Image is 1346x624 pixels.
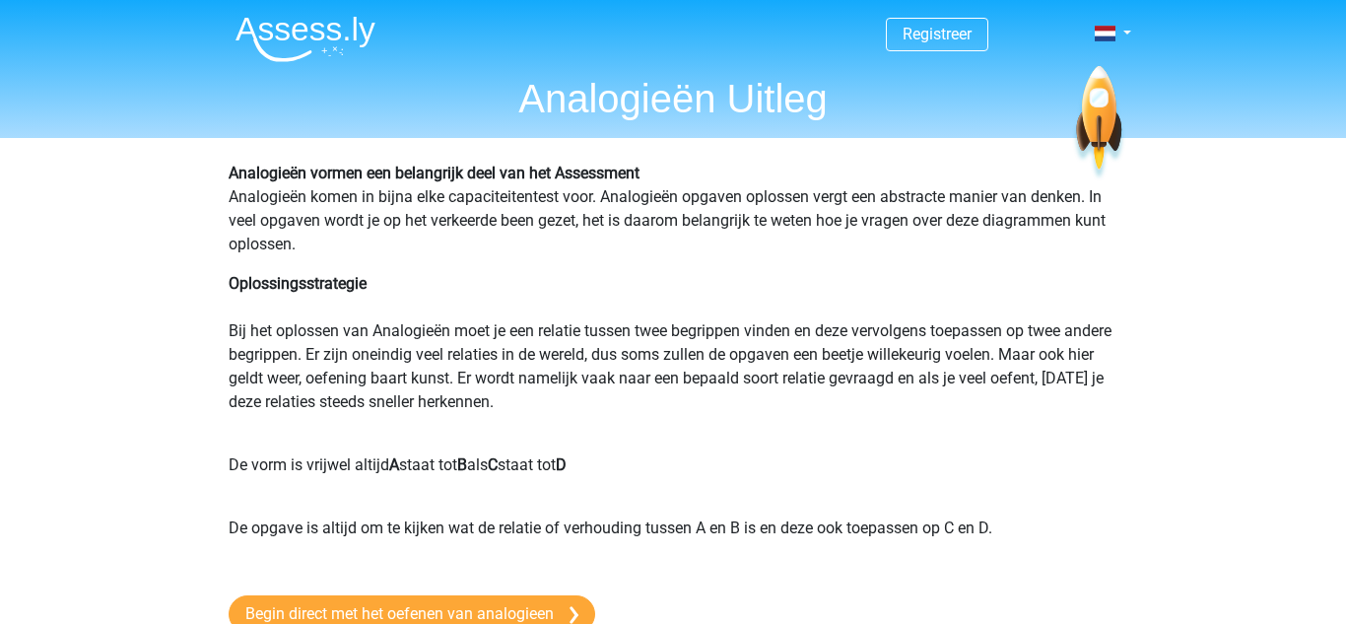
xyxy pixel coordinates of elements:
img: arrow-right.e5bd35279c78.svg [570,606,578,624]
b: C [488,455,498,474]
p: Analogieën komen in bijna elke capaciteitentest voor. Analogieën opgaven oplossen vergt een abstr... [229,162,1117,256]
b: B [457,455,467,474]
b: Analogieën vormen een belangrijk deel van het Assessment [229,164,639,182]
b: A [389,455,399,474]
p: De opgave is altijd om te kijken wat de relatie of verhouding tussen A en B is en deze ook toepas... [229,517,1117,564]
p: De vorm is vrijwel altijd staat tot als staat tot [229,453,1117,501]
b: D [556,455,567,474]
p: Bij het oplossen van Analogieën moet je een relatie tussen twee begrippen vinden en deze vervolge... [229,272,1117,438]
b: Oplossingsstrategie [229,274,367,293]
h1: Analogieën Uitleg [220,75,1126,122]
a: Registreer [903,25,972,43]
img: Assessly [236,16,375,62]
img: spaceship.7d73109d6933.svg [1072,66,1126,181]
